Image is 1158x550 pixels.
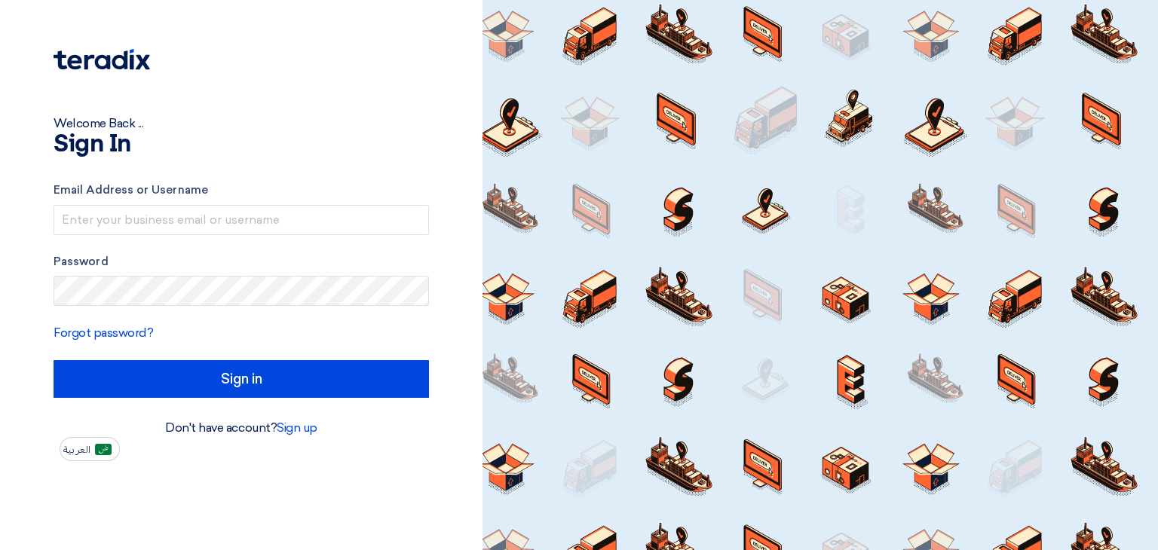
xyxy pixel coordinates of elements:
label: Password [54,253,429,270]
div: Don't have account? [54,419,429,437]
img: ar-AR.png [95,444,112,455]
span: العربية [63,445,90,455]
img: Teradix logo [54,49,150,70]
a: Forgot password? [54,325,153,340]
a: Sign up [277,420,317,435]
div: Welcome Back ... [54,115,429,133]
button: العربية [60,437,120,461]
label: Email Address or Username [54,182,429,199]
h1: Sign In [54,133,429,157]
input: Enter your business email or username [54,205,429,235]
input: Sign in [54,360,429,398]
